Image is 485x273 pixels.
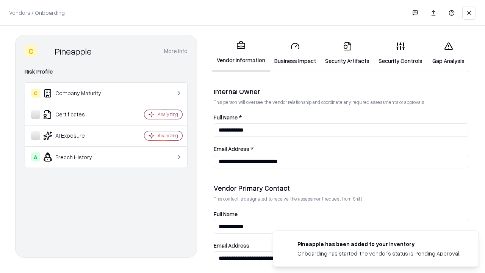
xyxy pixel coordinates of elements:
div: Internal Owner [214,87,468,96]
img: Pineapple [40,45,52,57]
a: Security Controls [374,36,427,71]
a: Security Artifacts [321,36,374,71]
div: C [25,45,37,57]
button: More info [164,44,188,58]
div: A [31,152,40,162]
div: Certificates [31,110,122,119]
label: Full Name [214,211,468,217]
div: Analyzing [158,132,178,139]
div: Onboarding has started, the vendor's status is Pending Approval. [297,249,460,257]
a: Vendor Information [212,35,270,72]
p: This person will oversee the vendor relationship and coordinate any required assessments or appro... [214,99,468,105]
div: Pineapple has been added to your inventory [297,240,460,248]
label: Email Address * [214,146,468,152]
p: Vendors / Onboarding [9,9,65,17]
label: Email Address [214,243,468,248]
label: Full Name * [214,115,468,120]
a: Gap Analysis [427,36,470,71]
div: C [31,89,40,98]
img: pineappleenergy.com [282,240,291,249]
div: Analyzing [158,111,178,118]
div: Risk Profile [25,67,188,76]
a: Business Impact [270,36,321,71]
div: Vendor Primary Contact [214,184,468,193]
div: Company Maturity [31,89,122,98]
div: Pineapple [55,45,92,57]
div: AI Exposure [31,131,122,140]
div: Breach History [31,152,122,162]
p: This contact is designated to receive the assessment request from Shift [214,196,468,202]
